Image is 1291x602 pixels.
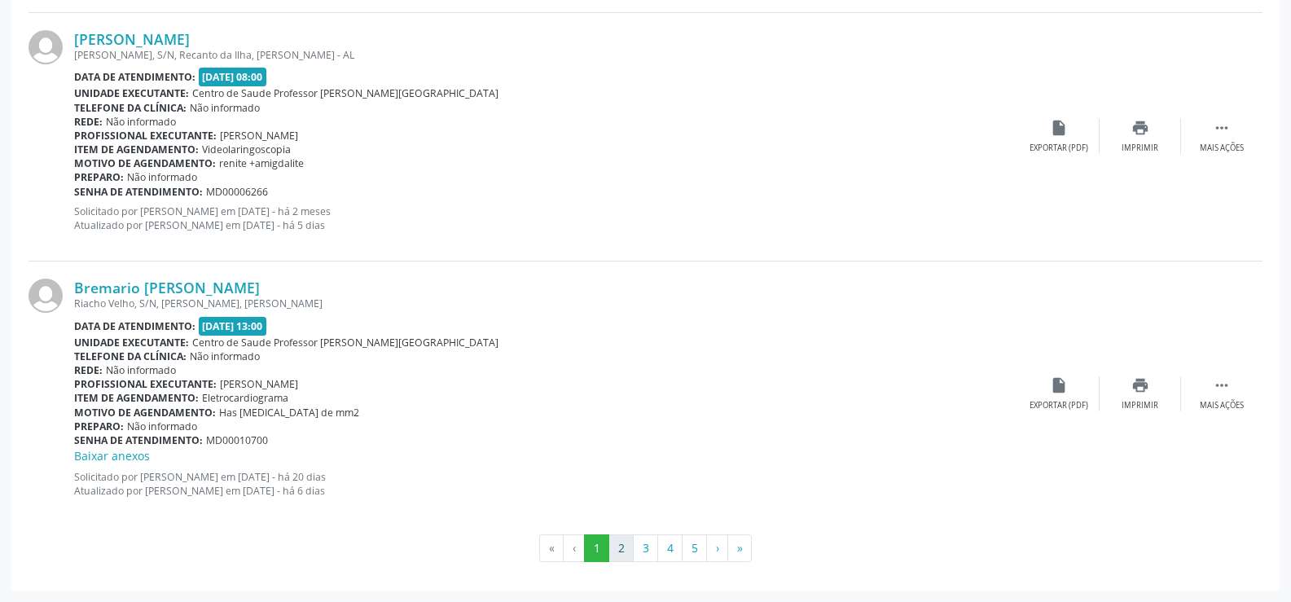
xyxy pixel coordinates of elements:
b: Item de agendamento: [74,391,199,405]
b: Profissional executante: [74,377,217,391]
span: renite +amigdalite [219,156,304,170]
b: Telefone da clínica: [74,101,187,115]
b: Rede: [74,363,103,377]
b: Data de atendimento: [74,70,195,84]
b: Senha de atendimento: [74,185,203,199]
b: Motivo de agendamento: [74,156,216,170]
button: Go to page 3 [633,534,658,562]
b: Telefone da clínica: [74,349,187,363]
p: Solicitado por [PERSON_NAME] em [DATE] - há 20 dias Atualizado por [PERSON_NAME] em [DATE] - há 6... [74,470,1018,498]
i: print [1131,376,1149,394]
div: Imprimir [1122,143,1158,154]
a: Bremario [PERSON_NAME] [74,279,260,297]
div: [PERSON_NAME], S/N, Recanto da Ilha, [PERSON_NAME] - AL [74,48,1018,62]
button: Go to next page [706,534,728,562]
div: Mais ações [1200,400,1244,411]
span: [DATE] 08:00 [199,68,267,86]
button: Go to last page [727,534,752,562]
div: Mais ações [1200,143,1244,154]
b: Data de atendimento: [74,319,195,333]
div: Exportar (PDF) [1030,400,1088,411]
span: Videolaringoscopia [202,143,291,156]
button: Go to page 4 [657,534,683,562]
ul: Pagination [29,534,1262,562]
a: [PERSON_NAME] [74,30,190,48]
span: Centro de Saude Professor [PERSON_NAME][GEOGRAPHIC_DATA] [192,336,498,349]
b: Preparo: [74,170,124,184]
b: Item de agendamento: [74,143,199,156]
button: Go to page 1 [584,534,609,562]
span: Não informado [127,170,197,184]
button: Go to page 5 [682,534,707,562]
span: [DATE] 13:00 [199,317,267,336]
span: Não informado [190,101,260,115]
span: Eletrocardiograma [202,391,288,405]
span: [PERSON_NAME] [220,377,298,391]
div: Imprimir [1122,400,1158,411]
span: Has [MEDICAL_DATA] de mm2 [219,406,359,420]
b: Senha de atendimento: [74,433,203,447]
a: Baixar anexos [74,448,150,464]
b: Profissional executante: [74,129,217,143]
b: Rede: [74,115,103,129]
b: Motivo de agendamento: [74,406,216,420]
i: insert_drive_file [1050,376,1068,394]
span: Não informado [106,363,176,377]
span: Não informado [190,349,260,363]
button: Go to page 2 [608,534,634,562]
b: Unidade executante: [74,86,189,100]
img: img [29,279,63,313]
span: Centro de Saude Professor [PERSON_NAME][GEOGRAPHIC_DATA] [192,86,498,100]
span: Não informado [127,420,197,433]
span: MD00010700 [206,433,268,447]
b: Unidade executante: [74,336,189,349]
img: img [29,30,63,64]
i: insert_drive_file [1050,119,1068,137]
b: Preparo: [74,420,124,433]
span: Não informado [106,115,176,129]
span: MD00006266 [206,185,268,199]
div: Riacho Velho, S/N, [PERSON_NAME], [PERSON_NAME] [74,297,1018,310]
i:  [1213,376,1231,394]
div: Exportar (PDF) [1030,143,1088,154]
p: Solicitado por [PERSON_NAME] em [DATE] - há 2 meses Atualizado por [PERSON_NAME] em [DATE] - há 5... [74,204,1018,232]
span: [PERSON_NAME] [220,129,298,143]
i:  [1213,119,1231,137]
i: print [1131,119,1149,137]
